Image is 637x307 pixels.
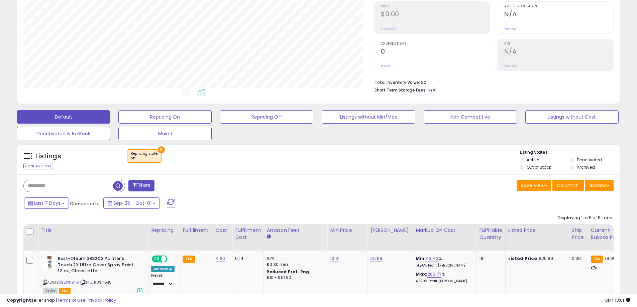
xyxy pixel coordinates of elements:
[572,256,583,262] div: 0.00
[375,87,427,93] b: Short Term Storage Fees:
[508,227,566,234] div: Listed Price
[216,255,225,262] a: 4.66
[508,256,564,262] div: $25.99
[427,271,441,278] a: 263.77
[508,255,539,262] b: Listed Price:
[424,110,517,124] button: Non Competitive
[322,110,415,124] button: Listings without Min/Max
[525,110,619,124] button: Listings without Cost
[520,149,620,156] p: Listing States:
[381,64,390,68] small: Prev: 0
[557,182,578,189] span: Columns
[23,163,53,169] div: Clear All Filters
[235,227,261,241] div: Fulfillment Cost
[267,234,271,240] small: Amazon Fees.
[151,227,177,234] div: Repricing
[577,157,602,163] label: Deactivated
[151,273,175,288] div: Preset:
[416,263,471,268] p: 14.55% Profit [PERSON_NAME]
[381,5,490,8] span: Profit
[605,297,630,303] span: 2025-10-9 13:01 GMT
[504,42,613,46] span: ROI
[370,255,382,262] a: 25.99
[158,146,165,153] button: ×
[517,180,551,191] button: Save View
[527,157,539,163] label: Active
[428,87,436,93] span: N/A
[416,256,471,268] div: %
[128,180,154,191] button: Filters
[591,227,625,241] div: Current Buybox Price
[375,80,420,85] b: Total Inventory Value:
[267,256,322,262] div: 15%
[87,297,116,303] a: Privacy Policy
[57,297,86,303] a: Terms of Use
[577,164,595,170] label: Archived
[43,256,56,269] img: 41i7YHo15SL._SL40_.jpg
[558,215,614,221] div: Displaying 1 to 5 of 5 items
[267,262,322,268] div: $0.30 min
[118,110,212,124] button: Repricing On
[57,280,79,285] a: B0BZ1XNB4G
[381,48,490,57] h2: 0
[152,256,161,262] span: ON
[591,256,603,263] small: FBA
[131,151,158,161] span: Repricing state :
[183,227,210,234] div: Fulfillment
[504,64,517,68] small: Prev: N/A
[479,256,500,262] div: 18
[7,297,116,304] div: seller snap | |
[381,42,490,46] span: Ordered Items
[235,256,258,262] div: 5.14
[330,227,364,234] div: Min Price
[220,110,313,124] button: Repricing Off
[572,227,585,241] div: Ship Price
[216,227,230,234] div: Cost
[330,255,339,262] a: 13.91
[118,127,212,140] button: Main 1
[416,255,426,262] b: Min:
[375,78,609,86] li: $0
[41,227,145,234] div: Title
[504,27,517,31] small: Prev: N/A
[416,271,427,277] b: Max:
[381,27,397,31] small: Prev: $0.00
[35,152,61,161] h5: Listings
[504,10,613,19] h2: N/A
[504,5,613,8] span: Avg. Buybox Share
[34,200,61,206] span: Last 7 Days
[504,48,613,57] h2: N/A
[113,200,151,206] span: Sep-25 - Oct-01
[7,297,31,303] strong: Copyright
[605,255,616,262] span: 19.99
[24,197,69,209] button: Last 7 Days
[585,180,614,191] button: Actions
[58,256,139,276] b: Rust-Oleum 383203 Painter's Touch 2X Ultra Cover Spray Paint, 12 oz, Gloss Latte
[479,227,502,241] div: Fulfillable Quantity
[151,266,175,272] div: Amazon AI
[80,280,112,285] span: | SKU: RUS14548
[416,227,473,234] div: Markup on Cost
[370,227,410,234] div: [PERSON_NAME]
[267,269,310,275] b: Reduced Prof. Rng.
[267,227,324,234] div: Amazon Fees
[70,200,101,207] span: Compared to:
[131,156,158,161] div: off
[267,275,322,281] div: $10 - $10.90
[381,10,490,19] h2: $0.00
[17,110,110,124] button: Default
[17,127,110,140] button: Deactivated & In Stock
[413,224,476,251] th: The percentage added to the cost of goods (COGS) that forms the calculator for Min & Max prices.
[103,197,160,209] button: Sep-25 - Oct-01
[527,164,551,170] label: Out of Stock
[183,256,195,263] small: FBA
[416,271,471,284] div: %
[167,256,177,262] span: OFF
[426,255,438,262] a: 43.42
[416,279,471,284] p: 47.29% Profit [PERSON_NAME]
[552,180,584,191] button: Columns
